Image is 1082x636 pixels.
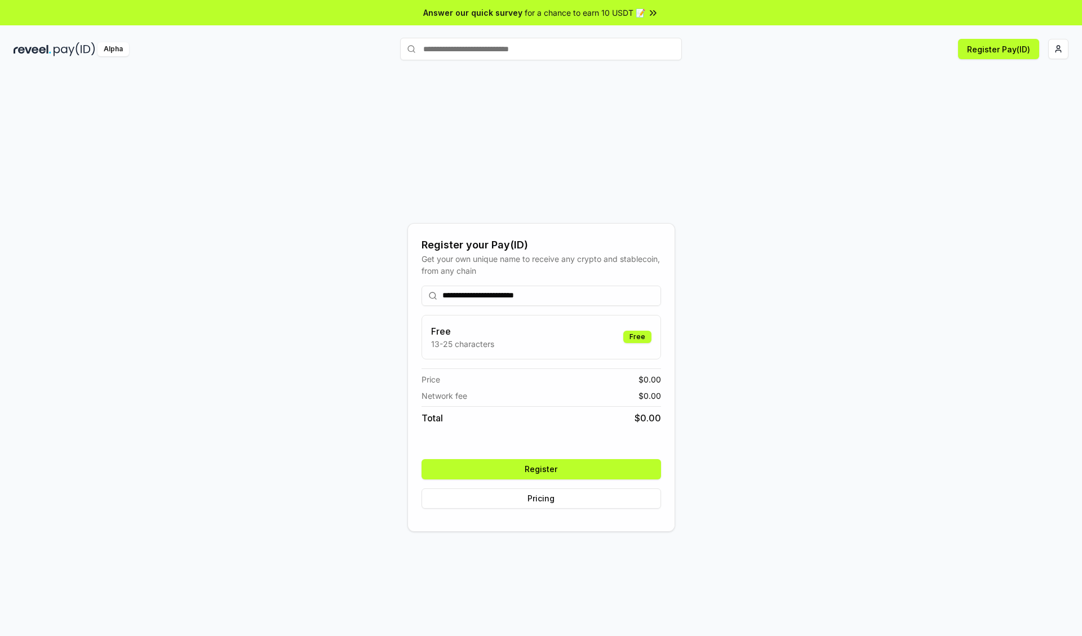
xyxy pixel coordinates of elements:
[422,253,661,277] div: Get your own unique name to receive any crypto and stablecoin, from any chain
[635,411,661,425] span: $ 0.00
[958,39,1039,59] button: Register Pay(ID)
[422,373,440,385] span: Price
[525,7,645,19] span: for a chance to earn 10 USDT 📝
[97,42,129,56] div: Alpha
[422,411,443,425] span: Total
[422,459,661,479] button: Register
[638,373,661,385] span: $ 0.00
[54,42,95,56] img: pay_id
[422,390,467,402] span: Network fee
[431,324,494,338] h3: Free
[431,338,494,350] p: 13-25 characters
[422,237,661,253] div: Register your Pay(ID)
[422,488,661,509] button: Pricing
[423,7,522,19] span: Answer our quick survey
[14,42,51,56] img: reveel_dark
[638,390,661,402] span: $ 0.00
[623,331,651,343] div: Free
